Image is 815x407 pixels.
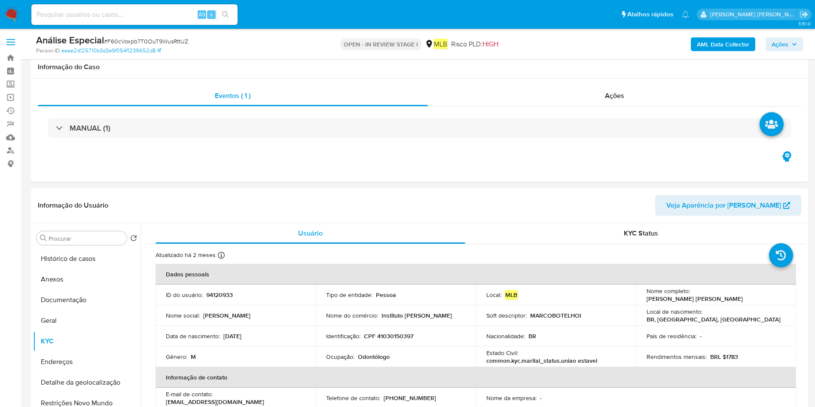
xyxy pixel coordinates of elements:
p: [EMAIL_ADDRESS][DOMAIN_NAME] [166,398,264,406]
p: Data de nascimento : [166,332,220,340]
b: Análise Especial [36,33,104,47]
p: Identificação : [326,332,360,340]
span: # F60cVoxpb7T0OuT9WusRttUZ [104,37,188,46]
button: search-icon [217,9,234,21]
span: Atalhos rápidos [627,10,673,19]
button: Procurar [40,235,47,242]
p: Instituto [PERSON_NAME] [382,312,452,319]
div: MANUAL (1) [48,118,791,138]
span: Ações [772,37,788,51]
span: Eventos ( 1 ) [215,91,250,101]
th: Informação de contato [156,367,796,388]
input: Pesquise usuários ou casos... [31,9,238,20]
p: Nome completo : [647,287,690,295]
span: KYC Status [624,228,658,238]
p: BR, [GEOGRAPHIC_DATA], [GEOGRAPHIC_DATA] [647,315,781,323]
p: País de residência : [647,332,696,340]
p: Ocupação : [326,353,354,361]
p: Odontólogo [358,353,390,361]
span: HIGH [482,39,498,49]
p: CPF 41030150397 [364,332,413,340]
p: Nome social : [166,312,200,319]
p: Soft descriptor : [486,312,527,319]
button: Anexos [33,269,140,290]
p: Nome do comércio : [326,312,378,319]
p: Telefone de contato : [326,394,380,402]
button: Retornar ao pedido padrão [130,235,137,244]
h1: Informação do Usuário [38,201,108,210]
p: Nacionalidade : [486,332,525,340]
p: [PHONE_NUMBER] [384,394,436,402]
p: Atualizado há 2 meses [156,251,216,259]
p: MARCOBOTELHOI [530,312,581,319]
p: ID do usuário : [166,291,203,299]
p: Rendimentos mensais : [647,353,707,361]
p: [PERSON_NAME] [PERSON_NAME] [647,295,743,303]
button: Histórico de casos [33,248,140,269]
a: Notificações [682,11,689,18]
p: Local de nascimento : [647,308,702,315]
p: E-mail de contato : [166,390,213,398]
p: Gênero : [166,353,187,361]
p: - [700,332,702,340]
button: Geral [33,310,140,331]
button: Endereços [33,352,140,372]
p: BRL $1783 [710,353,738,361]
p: [DATE] [223,332,241,340]
p: common.kyc.marital_status.uniao estavel [486,357,597,364]
th: Dados pessoais [156,264,796,285]
p: OPEN - IN REVIEW STAGE I [340,38,421,50]
span: s [210,10,213,18]
p: Nome da empresa : [486,394,537,402]
p: BR [528,332,536,340]
b: AML Data Collector [697,37,749,51]
p: juliane.miranda@mercadolivre.com [710,10,797,18]
em: MLB [433,39,448,49]
button: KYC [33,331,140,352]
span: Risco PLD: [451,40,498,49]
span: Alt [198,10,205,18]
p: Pessoa [376,291,396,299]
a: Sair [800,10,809,19]
input: Procurar [49,235,123,242]
em: MLB [505,290,518,300]
a: eeae2d125710b3d3e9f054f1239652d8 [61,47,161,55]
p: [PERSON_NAME] [203,312,250,319]
p: Estado Civil : [486,349,518,357]
span: Usuário [298,228,323,238]
h1: Informação do Caso [38,63,801,71]
p: 94120933 [206,291,233,299]
span: Ações [605,91,624,101]
button: Ações [766,37,803,51]
b: Person ID [36,47,60,55]
button: Documentação [33,290,140,310]
h3: MANUAL (1) [70,123,110,133]
p: Tipo de entidade : [326,291,372,299]
span: Veja Aparência por [PERSON_NAME] [666,195,781,216]
p: - [540,394,542,402]
button: Detalhe da geolocalização [33,372,140,393]
button: Veja Aparência por [PERSON_NAME] [655,195,801,216]
button: AML Data Collector [691,37,755,51]
p: Local : [486,291,501,299]
p: M [191,353,196,361]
